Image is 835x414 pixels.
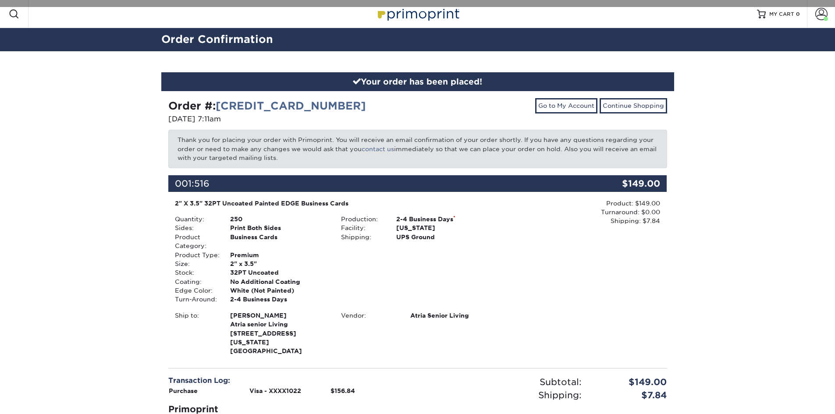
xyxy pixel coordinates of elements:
div: $7.84 [588,389,674,402]
div: Shipping: [418,389,588,402]
div: Production: [334,215,390,223]
span: [PERSON_NAME] [230,311,328,320]
div: Shipping: [334,233,390,241]
div: Turn-Around: [168,295,224,304]
div: 001: [168,175,584,192]
div: White (Not Painted) [224,286,334,295]
div: Product Type: [168,251,224,259]
div: Premium [224,251,334,259]
div: Subtotal: [418,375,588,389]
div: $149.00 [584,175,667,192]
h2: Order Confirmation [155,32,681,48]
div: Facility: [334,223,390,232]
a: contact us [362,145,394,152]
div: 2" X 3.5" 32PT Uncoated Painted EDGE Business Cards [175,199,494,208]
div: Atria Senior Living [404,311,501,320]
strong: [US_STATE][GEOGRAPHIC_DATA] [230,311,328,355]
div: UPS Ground [390,233,501,241]
strong: Purchase [169,387,198,394]
div: Vendor: [334,311,404,320]
span: 516 [194,178,210,189]
div: 2-4 Business Days [224,295,334,304]
div: Business Cards [224,233,334,251]
span: Atria senior Living [230,320,328,329]
div: Product Category: [168,233,224,251]
a: Go to My Account [535,98,597,113]
div: Quantity: [168,215,224,223]
a: Continue Shopping [600,98,667,113]
strong: $156.84 [330,387,355,394]
div: 2" x 3.5" [224,259,334,268]
div: 250 [224,215,334,223]
div: Stock: [168,268,224,277]
div: $149.00 [588,375,674,389]
div: No Additional Coating [224,277,334,286]
img: Primoprint [374,4,462,23]
span: MY CART [769,11,794,18]
div: Print Both Sides [224,223,334,232]
div: Your order has been placed! [161,72,674,92]
div: Ship to: [168,311,224,356]
div: 2-4 Business Days [390,215,501,223]
strong: Order #: [168,99,366,112]
p: [DATE] 7:11am [168,114,411,124]
div: Transaction Log: [168,375,411,386]
div: Size: [168,259,224,268]
div: Product: $149.00 Turnaround: $0.00 Shipping: $7.84 [501,199,660,226]
p: Thank you for placing your order with Primoprint. You will receive an email confirmation of your ... [168,130,667,168]
div: Edge Color: [168,286,224,295]
a: [CREDIT_CARD_NUMBER] [216,99,366,112]
div: 32PT Uncoated [224,268,334,277]
div: [US_STATE] [390,223,501,232]
span: 0 [796,11,800,17]
strong: Visa - XXXX1022 [249,387,301,394]
div: Sides: [168,223,224,232]
span: [STREET_ADDRESS] [230,329,328,338]
div: Coating: [168,277,224,286]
